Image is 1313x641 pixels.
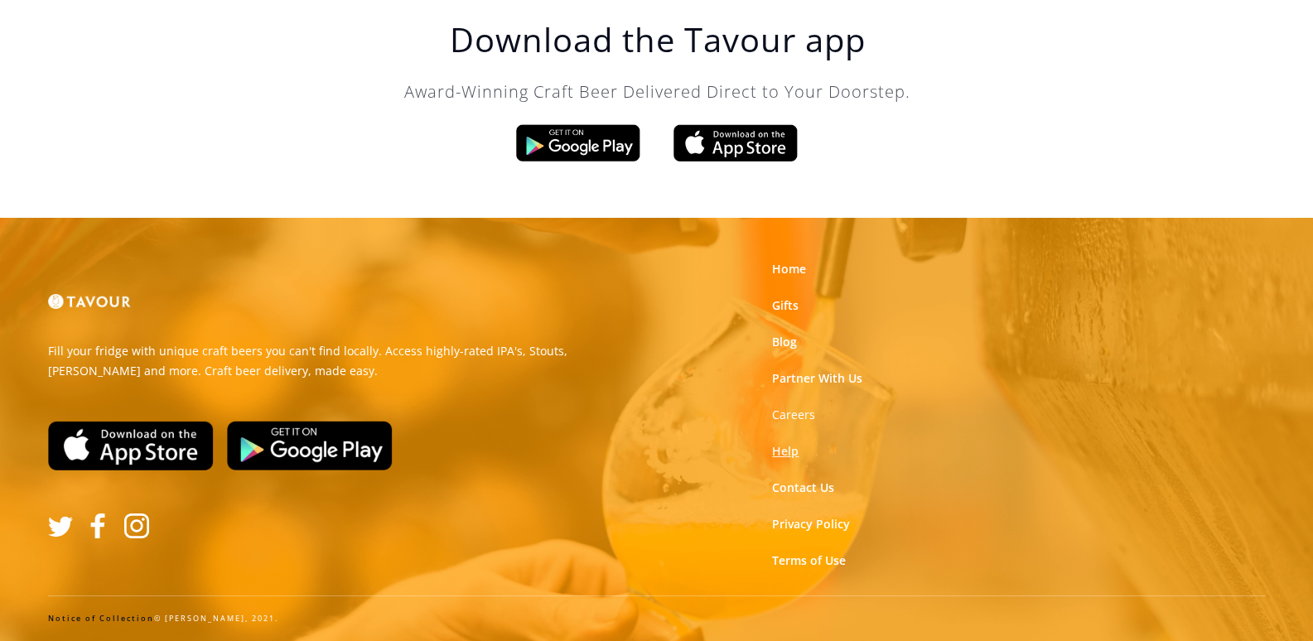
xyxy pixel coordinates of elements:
[772,261,806,277] a: Home
[772,370,862,387] a: Partner With Us
[772,297,799,314] a: Gifts
[48,613,1266,624] div: © [PERSON_NAME], 2021.
[772,552,846,569] a: Terms of Use
[326,80,989,104] p: Award-Winning Craft Beer Delivered Direct to Your Doorstep.
[48,341,644,381] p: Fill your fridge with unique craft beers you can't find locally. Access highly-rated IPA's, Stout...
[772,334,797,350] a: Blog
[772,407,815,422] strong: Careers
[772,407,815,423] a: Careers
[326,20,989,60] h1: Download the Tavour app
[48,613,154,624] a: Notice of Collection
[772,516,850,533] a: Privacy Policy
[772,480,834,496] a: Contact Us
[772,443,799,460] a: Help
